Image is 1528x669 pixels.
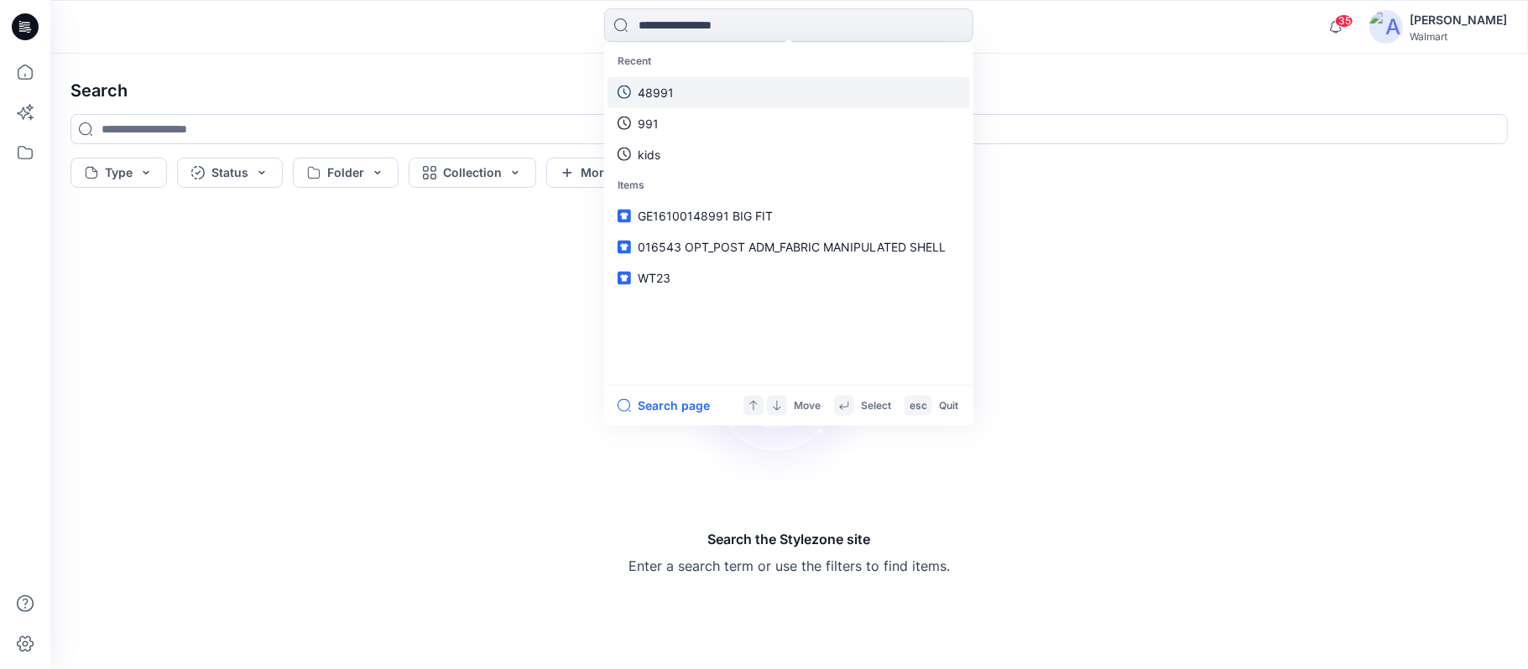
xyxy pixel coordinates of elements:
button: Folder [293,158,399,188]
a: WT23 [608,262,970,293]
p: Enter a search term or use the filters to find items. [628,556,950,576]
div: Walmart [1410,30,1507,43]
p: Select [861,397,891,414]
span: WT23 [638,271,670,285]
button: Search page [618,396,710,416]
p: 48991 [638,83,674,101]
a: 48991 [608,76,970,107]
p: esc [910,397,927,414]
img: avatar [1369,10,1403,44]
span: 35 [1335,14,1353,28]
p: 991 [638,114,659,132]
button: Status [177,158,283,188]
h4: Search [57,67,1521,114]
a: kids [608,138,970,169]
a: 991 [608,107,970,138]
span: 016543 OPT_POST ADM_FABRIC MANIPULATED SHELL [638,240,946,254]
button: Collection [409,158,536,188]
p: Recent [608,46,970,77]
a: 016543 OPT_POST ADM_FABRIC MANIPULATED SHELL [608,231,970,262]
p: kids [638,145,660,163]
h5: Search the Stylezone site [628,529,950,549]
p: Items [608,169,970,200]
p: Quit [939,397,958,414]
div: [PERSON_NAME] [1410,10,1507,30]
span: GE16100148991 BIG FIT [638,209,773,223]
button: Type [70,158,167,188]
p: Move [794,397,821,414]
button: More filters [546,158,662,188]
a: GE16100148991 BIG FIT [608,200,970,231]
